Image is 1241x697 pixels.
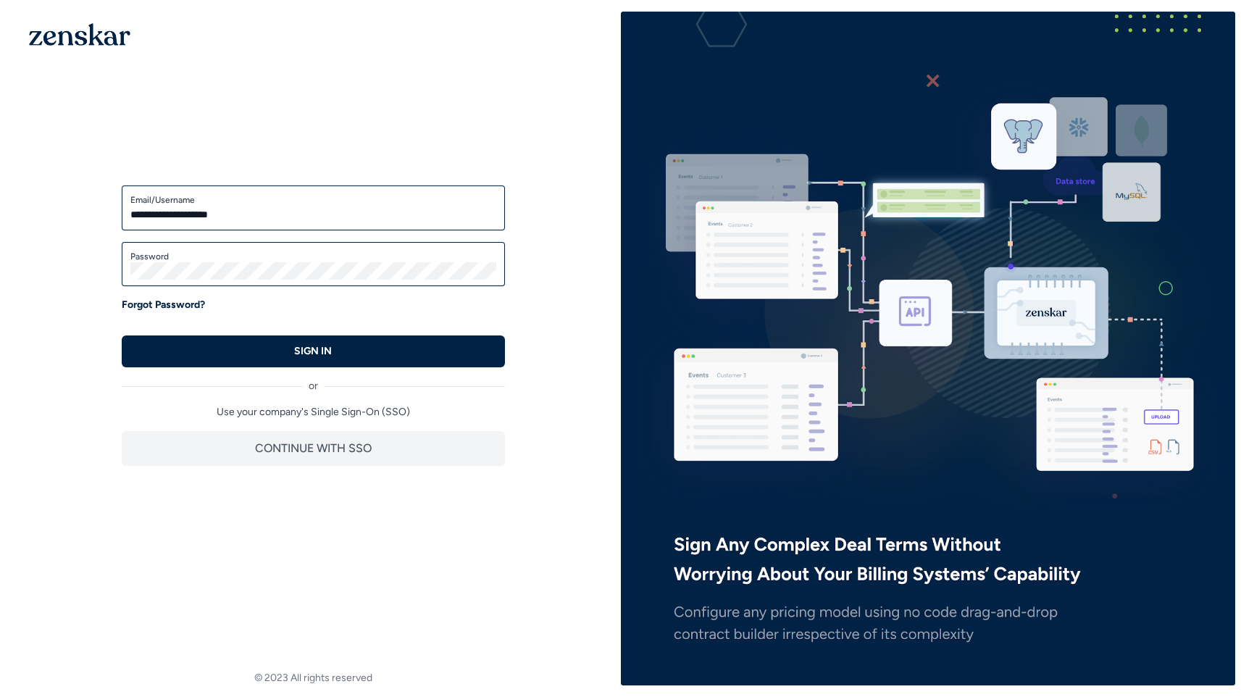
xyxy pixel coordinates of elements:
div: or [122,367,505,393]
label: Password [130,251,496,262]
button: SIGN IN [122,335,505,367]
img: 1OGAJ2xQqyY4LXKgY66KYq0eOWRCkrZdAb3gUhuVAqdWPZE9SRJmCz+oDMSn4zDLXe31Ii730ItAGKgCKgCCgCikA4Av8PJUP... [29,23,130,46]
p: Use your company's Single Sign-On (SSO) [122,405,505,420]
label: Email/Username [130,194,496,206]
a: Forgot Password? [122,298,205,312]
p: SIGN IN [294,344,332,359]
button: CONTINUE WITH SSO [122,431,505,466]
footer: © 2023 All rights reserved [6,671,621,685]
